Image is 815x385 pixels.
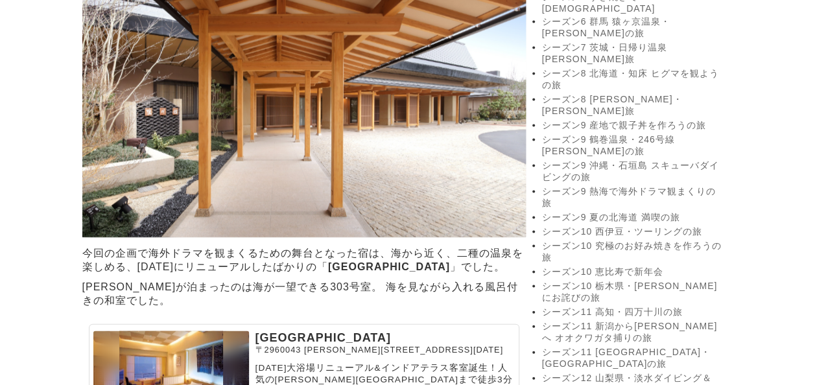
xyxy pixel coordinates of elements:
a: シーズン7 茨城・日帰り温泉 [PERSON_NAME]旅 [542,42,724,65]
span: [PERSON_NAME][STREET_ADDRESS][DATE] [304,345,503,355]
a: シーズン10 西伊豆・ツーリングの旅 [542,226,724,238]
a: シーズン8 [PERSON_NAME]・[PERSON_NAME]旅 [542,94,724,117]
p: [PERSON_NAME]が泊まったのは海が一望できる303号室。 海を見ながら入れる風呂付きの和室でした。 [82,277,526,311]
a: シーズン10 恵比寿で新年会 [542,266,724,278]
a: シーズン8 北海道・知床 ヒグマを観ようの旅 [542,68,724,91]
a: シーズン10 究極のお好み焼きを作ろうの旅 [542,240,724,264]
strong: [GEOGRAPHIC_DATA] [328,261,450,272]
a: シーズン9 沖縄・石垣島 スキューバダイビングの旅 [542,160,724,183]
a: シーズン9 産地で親子丼を作ろうの旅 [542,120,724,132]
a: シーズン11 高知・四万十川の旅 [542,307,724,318]
span: 〒2960043 [255,345,301,355]
a: シーズン11 [GEOGRAPHIC_DATA]・[GEOGRAPHIC_DATA]の旅 [542,347,724,370]
a: シーズン9 夏の北海道 満喫の旅 [542,212,724,224]
p: [GEOGRAPHIC_DATA] [255,331,515,345]
a: シーズン9 鶴巻温泉・246号線 [PERSON_NAME]の旅 [542,134,724,157]
a: シーズン10 栃木県・[PERSON_NAME]にお詫びの旅 [542,281,724,304]
p: 今回の企画で海外ドラマを観まくるための舞台となった宿は、海から近く、二種の温泉を楽しめる、[DATE]にリニューアルしたばかりの「 」でした。 [82,244,526,277]
a: シーズン6 群馬 猿ヶ京温泉・[PERSON_NAME]の旅 [542,16,724,40]
a: シーズン11 新潟から[PERSON_NAME]へ オオクワガタ捕りの旅 [542,321,724,344]
a: シーズン9 熱海で海外ドラマ観まくりの旅 [542,186,724,209]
